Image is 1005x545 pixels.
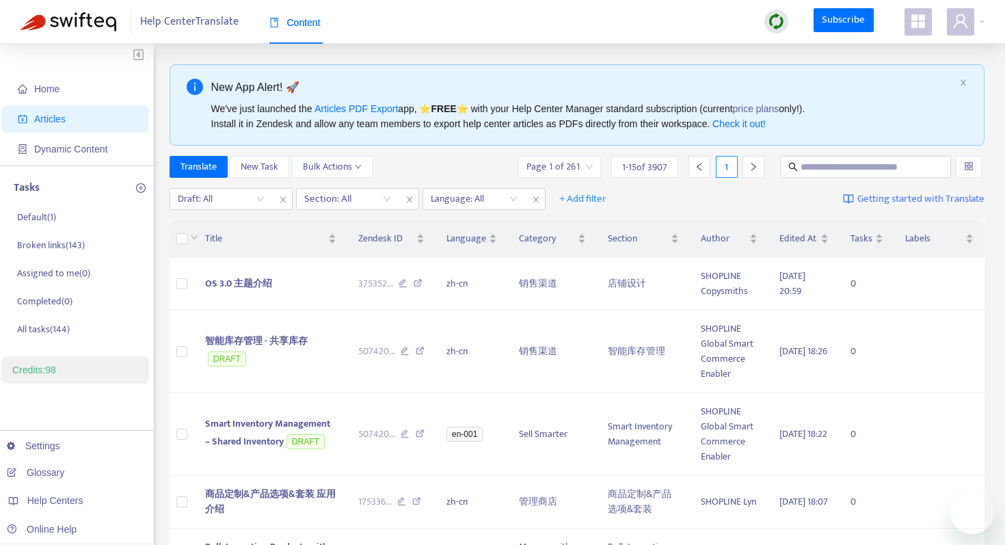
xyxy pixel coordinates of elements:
div: We've just launched the app, ⭐ ⭐️ with your Help Center Manager standard subscription (current on... [211,101,954,131]
div: New App Alert! 🚀 [211,79,954,96]
th: Zendesk ID [347,220,436,258]
span: Articles [34,114,66,124]
span: + Add filter [559,191,606,207]
span: Language [446,231,486,246]
span: 507420 ... [358,344,395,359]
th: Section [597,220,690,258]
td: 0 [840,476,894,529]
span: DRAFT [208,351,246,367]
th: Labels [894,220,984,258]
a: Check it out! [712,118,766,129]
span: home [18,84,27,94]
img: Swifteq [21,12,116,31]
span: close [527,191,545,208]
img: image-link [843,194,854,204]
span: 1 - 15 of 3907 [622,160,667,174]
td: 商品定制&产品选项&套装 [597,476,690,529]
td: 店铺设计 [597,258,690,310]
span: Author [701,231,747,246]
td: Sell Smarter [508,393,597,476]
span: search [788,162,798,172]
td: 0 [840,310,894,393]
a: Subscribe [814,8,874,33]
b: FREE [431,103,456,114]
th: Category [508,220,597,258]
button: New Task [230,156,289,178]
td: zh-cn [435,258,508,310]
td: SHOPLINE Lyn [690,476,768,529]
td: SHOPLINE Global Smart Commerce Enabler [690,310,768,393]
span: DRAFT [286,434,325,449]
span: Getting started with Translate [857,191,984,207]
td: Smart Inventory Management [597,393,690,476]
td: 销售渠道 [508,258,597,310]
span: 商品定制&产品选项&套装 应用介绍 [205,486,336,517]
span: close [401,191,418,208]
td: SHOPLINE Global Smart Commerce Enabler [690,393,768,476]
span: 175336 ... [358,494,392,509]
span: OS 3.0 主题介绍 [205,276,272,291]
a: Online Help [7,524,77,535]
span: book [269,18,279,27]
span: Section [608,231,668,246]
span: close [274,191,292,208]
span: [DATE] 20:59 [779,268,805,299]
span: info-circle [187,79,203,95]
p: Completed ( 0 ) [17,294,72,308]
td: 管理商店 [508,476,597,529]
th: Title [194,220,347,258]
span: Zendesk ID [358,231,414,246]
div: 1 [716,156,738,178]
th: Author [690,220,768,258]
span: Category [519,231,575,246]
img: sync.dc5367851b00ba804db3.png [768,13,785,30]
span: Translate [180,159,217,174]
span: Edited At [779,231,818,246]
span: Content [269,17,321,28]
button: + Add filter [549,188,617,210]
button: close [959,79,967,88]
a: Settings [7,440,60,451]
span: en-001 [446,427,483,442]
th: Edited At [768,220,840,258]
a: Getting started with Translate [843,188,984,210]
p: Default ( 1 ) [17,210,56,224]
a: price plans [733,103,779,114]
p: Tasks [14,180,40,196]
span: Smart Inventory Management – Shared Inventory [205,416,330,449]
span: 智能库存管理 - 共享库存 [205,333,308,349]
span: Dynamic Content [34,144,107,155]
span: [DATE] 18:26 [779,343,827,359]
span: [DATE] 18:22 [779,426,827,442]
span: Tasks [850,231,872,246]
a: Credits:98 [12,364,56,375]
a: Articles PDF Export [314,103,398,114]
td: 智能库存管理 [597,310,690,393]
td: zh-cn [435,310,508,393]
span: user [952,13,969,29]
span: New Task [241,159,278,174]
span: [DATE] 18:07 [779,494,828,509]
td: SHOPLINE Copysmiths [690,258,768,310]
span: account-book [18,114,27,124]
td: 销售渠道 [508,310,597,393]
span: down [355,163,362,170]
span: 507420 ... [358,427,395,442]
span: Help Centers [27,495,83,506]
span: Help Center Translate [140,9,239,35]
p: Assigned to me ( 0 ) [17,266,90,280]
td: 0 [840,393,894,476]
span: down [190,233,198,241]
span: Labels [905,231,963,246]
th: Language [435,220,508,258]
iframe: メッセージングウィンドウの起動ボタン、進行中の会話 [950,490,994,534]
span: Title [205,231,325,246]
span: Bulk Actions [303,159,362,174]
button: Translate [170,156,228,178]
span: plus-circle [136,183,146,193]
span: right [749,162,758,172]
p: All tasks ( 144 ) [17,322,70,336]
span: close [959,79,967,87]
button: Bulk Actionsdown [292,156,373,178]
a: Glossary [7,467,64,478]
